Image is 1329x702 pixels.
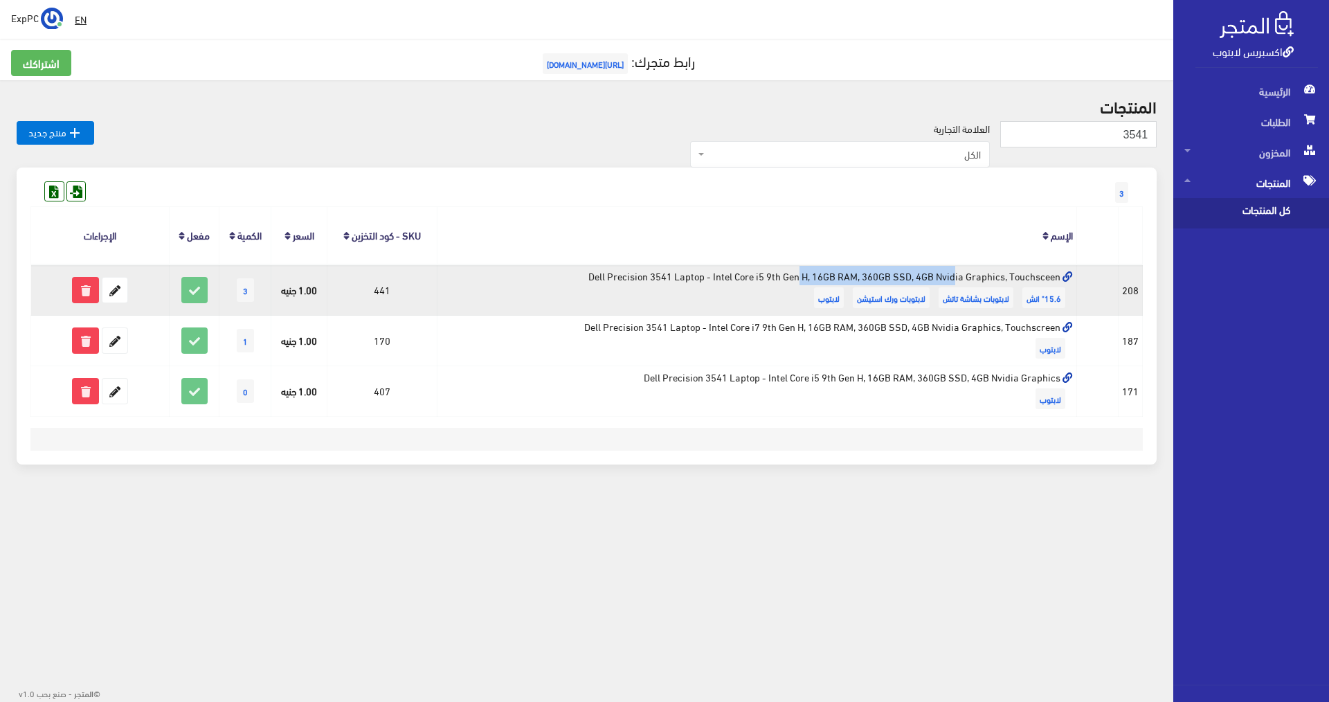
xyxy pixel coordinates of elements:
[814,287,844,308] span: لابتوب
[690,141,990,168] span: الكل
[1022,287,1065,308] span: 15.6" انش
[1184,76,1318,107] span: الرئيسية
[327,316,437,366] td: 170
[437,264,1076,315] td: Dell Precision 3541 Laptop - Intel Core i5 9th Gen H, 16GB RAM, 360GB SSD, 4GB Nvidia Graphics, T...
[1173,168,1329,198] a: المنتجات
[1184,107,1318,137] span: الطلبات
[1173,198,1329,228] a: كل المنتجات
[352,225,421,244] a: SKU - كود التخزين
[187,225,210,244] a: مفعل
[543,53,628,74] span: [URL][DOMAIN_NAME]
[11,7,63,29] a: ... ExpPC
[1173,107,1329,137] a: الطلبات
[1173,137,1329,168] a: المخزون
[271,366,327,416] td: 1.00 جنيه
[74,687,93,699] strong: المتجر
[437,366,1076,416] td: Dell Precision 3541 Laptop - Intel Core i5 9th Gen H, 16GB RAM, 360GB SSD, 4GB Nvidia Graphics
[19,685,72,701] span: - صنع بحب v1.0
[6,684,100,702] div: ©
[539,48,695,73] a: رابط متجرك:[URL][DOMAIN_NAME]
[41,8,63,30] img: ...
[1036,388,1065,409] span: لابتوب
[237,329,254,352] span: 1
[1000,121,1157,147] input: بحث...
[1184,198,1290,228] span: كل المنتجات
[75,10,87,28] u: EN
[1184,137,1318,168] span: المخزون
[237,379,254,403] span: 0
[1213,41,1294,61] a: اكسبريس لابتوب
[1184,168,1318,198] span: المنتجات
[327,264,437,315] td: 441
[1051,225,1073,244] a: الإسم
[707,147,981,161] span: الكل
[69,7,92,32] a: EN
[934,121,990,136] label: العلامة التجارية
[11,9,39,26] span: ExpPC
[1220,11,1294,38] img: .
[327,366,437,416] td: 407
[1173,76,1329,107] a: الرئيسية
[1119,316,1143,366] td: 187
[11,50,71,76] a: اشتراكك
[1119,366,1143,416] td: 171
[31,207,170,264] th: الإجراءات
[1036,338,1065,359] span: لابتوب
[17,97,1157,115] h2: المنتجات
[437,316,1076,366] td: Dell Precision 3541 Laptop - Intel Core i7 9th Gen H, 16GB RAM, 360GB SSD, 4GB Nvidia Graphics, T...
[853,287,930,308] span: لابتوبات ورك استيشن
[293,225,314,244] a: السعر
[17,607,69,660] iframe: Drift Widget Chat Controller
[237,225,262,244] a: الكمية
[271,316,327,366] td: 1.00 جنيه
[237,278,254,302] span: 3
[939,287,1013,308] span: لابتوبات بشاشة تاتش
[1119,264,1143,315] td: 208
[1115,182,1128,203] span: 3
[66,125,83,141] i: 
[17,121,94,145] a: منتج جديد
[271,264,327,315] td: 1.00 جنيه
